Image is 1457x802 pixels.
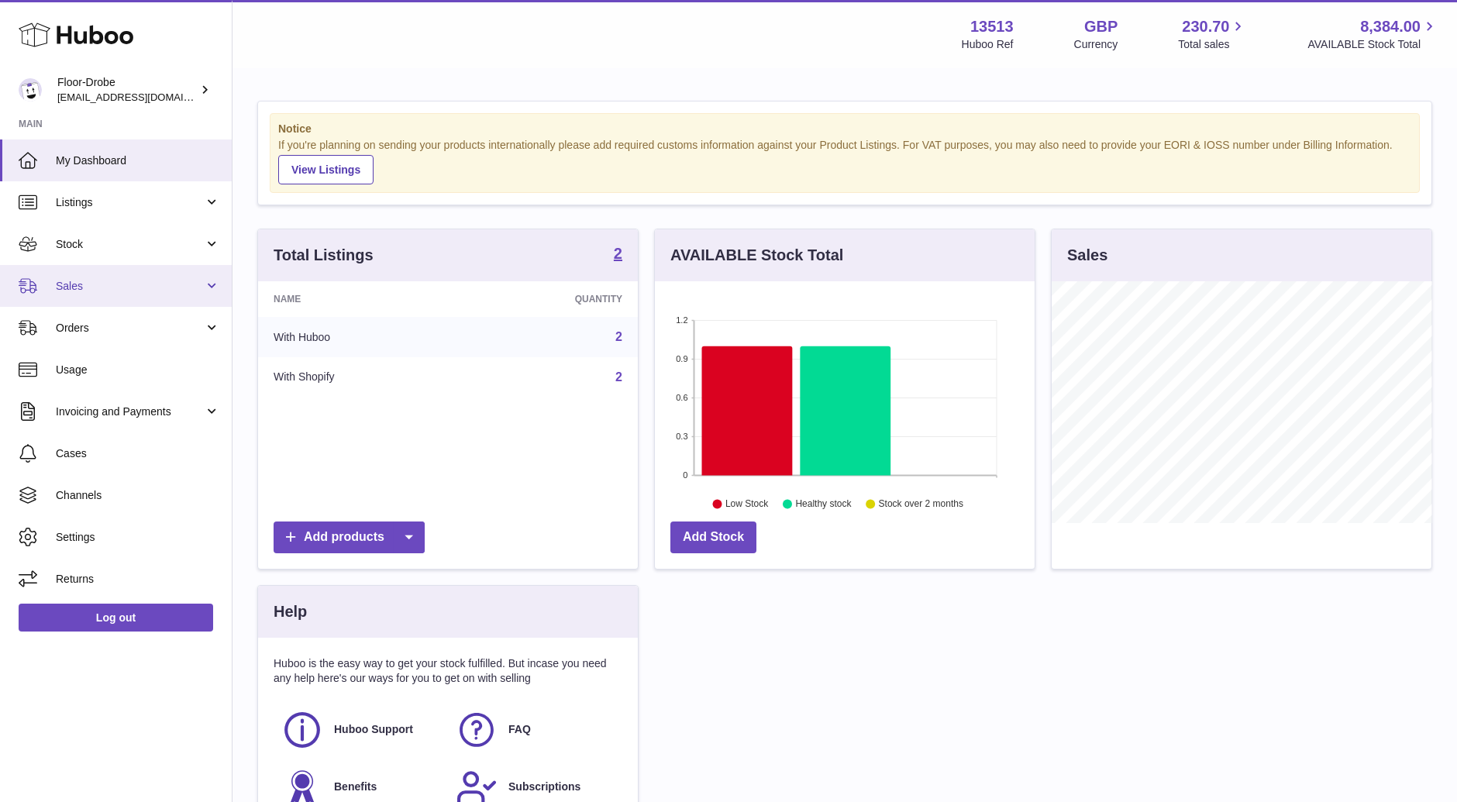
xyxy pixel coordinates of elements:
[1084,16,1118,37] strong: GBP
[676,315,687,325] text: 1.2
[1307,16,1438,52] a: 8,384.00 AVAILABLE Stock Total
[970,16,1014,37] strong: 13513
[614,246,622,261] strong: 2
[56,237,204,252] span: Stock
[508,780,580,794] span: Subscriptions
[334,780,377,794] span: Benefits
[274,245,374,266] h3: Total Listings
[1074,37,1118,52] div: Currency
[456,709,615,751] a: FAQ
[615,330,622,343] a: 2
[274,521,425,553] a: Add products
[56,572,220,587] span: Returns
[614,246,622,264] a: 2
[56,530,220,545] span: Settings
[1360,16,1421,37] span: 8,384.00
[1178,16,1247,52] a: 230.70 Total sales
[56,153,220,168] span: My Dashboard
[274,601,307,622] h3: Help
[879,498,963,509] text: Stock over 2 months
[278,138,1411,184] div: If you're planning on sending your products internationally please add required customs informati...
[278,155,374,184] a: View Listings
[56,279,204,294] span: Sales
[281,709,440,751] a: Huboo Support
[463,281,638,317] th: Quantity
[725,498,769,509] text: Low Stock
[1067,245,1107,266] h3: Sales
[1307,37,1438,52] span: AVAILABLE Stock Total
[676,432,687,441] text: 0.3
[670,245,843,266] h3: AVAILABLE Stock Total
[56,488,220,503] span: Channels
[56,446,220,461] span: Cases
[278,122,1411,136] strong: Notice
[676,354,687,363] text: 0.9
[334,722,413,737] span: Huboo Support
[19,78,42,102] img: jthurling@live.com
[1178,37,1247,52] span: Total sales
[615,370,622,384] a: 2
[258,317,463,357] td: With Huboo
[508,722,531,737] span: FAQ
[274,656,622,686] p: Huboo is the easy way to get your stock fulfilled. But incase you need any help here's our ways f...
[57,75,197,105] div: Floor-Drobe
[56,404,204,419] span: Invoicing and Payments
[676,393,687,402] text: 0.6
[57,91,228,103] span: [EMAIL_ADDRESS][DOMAIN_NAME]
[258,281,463,317] th: Name
[56,321,204,336] span: Orders
[1182,16,1229,37] span: 230.70
[683,470,687,480] text: 0
[258,357,463,398] td: With Shopify
[962,37,1014,52] div: Huboo Ref
[795,498,852,509] text: Healthy stock
[19,604,213,632] a: Log out
[56,363,220,377] span: Usage
[56,195,204,210] span: Listings
[670,521,756,553] a: Add Stock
